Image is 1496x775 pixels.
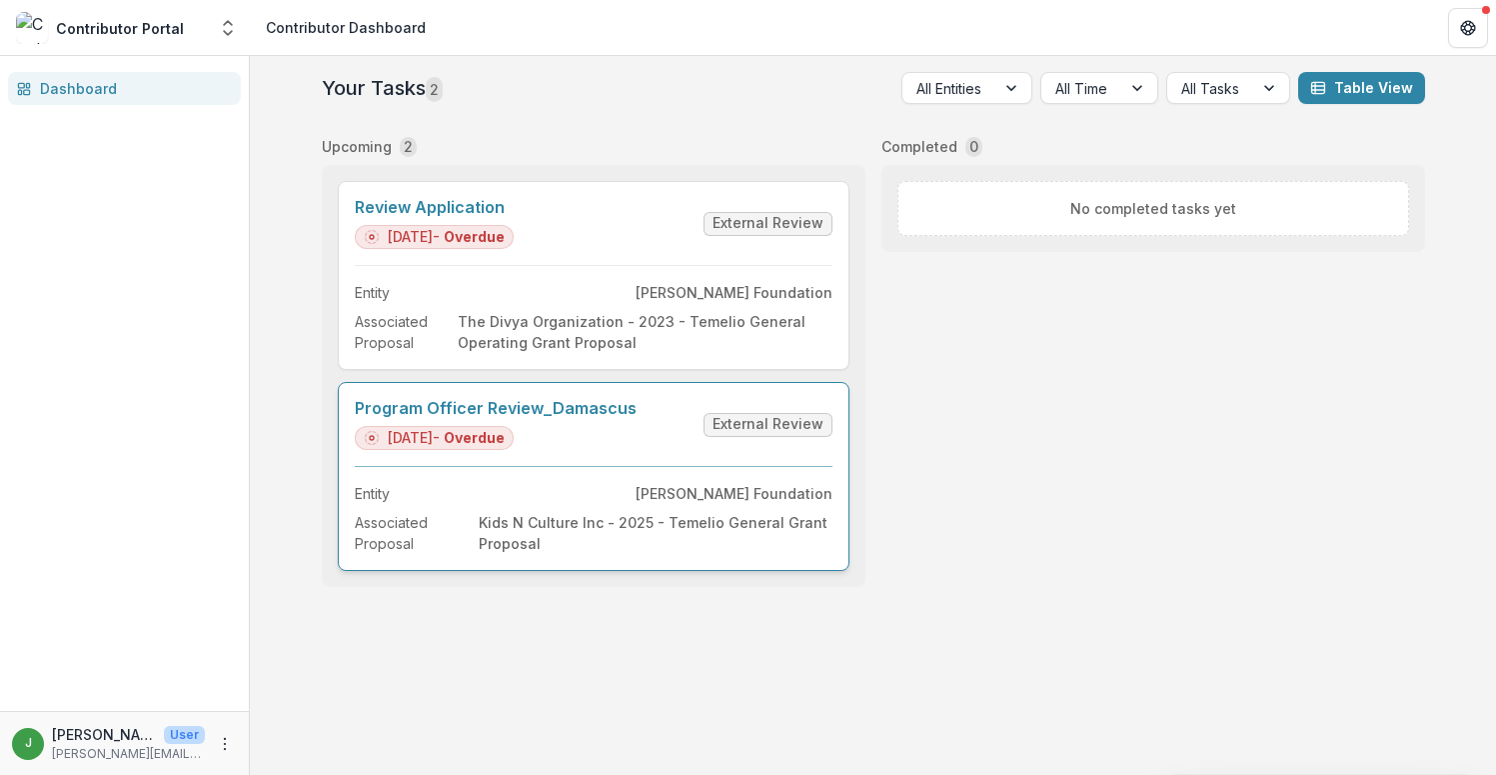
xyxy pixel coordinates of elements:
div: Contributor Dashboard [266,17,426,38]
h2: Your Tasks [322,76,443,100]
p: 2 [404,136,413,157]
div: Dashboard [40,78,225,99]
div: Julie [25,737,32,750]
nav: breadcrumb [258,13,434,42]
p: Completed [881,136,957,157]
span: 2 [426,77,443,102]
button: Table View [1298,72,1425,104]
p: Upcoming [322,136,392,157]
button: Get Help [1448,8,1488,48]
div: Contributor Portal [56,18,184,39]
a: Dashboard [8,72,241,105]
button: Open entity switcher [214,8,242,48]
a: Program Officer Review_Damascus [355,399,637,418]
img: Contributor Portal [16,12,48,44]
a: Review Application [355,198,514,217]
p: 0 [969,136,978,157]
button: More [213,732,237,756]
p: [PERSON_NAME] [52,724,156,745]
p: [PERSON_NAME][EMAIL_ADDRESS][DOMAIN_NAME] [52,745,205,763]
p: No completed tasks yet [1070,198,1236,219]
p: User [164,726,205,744]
